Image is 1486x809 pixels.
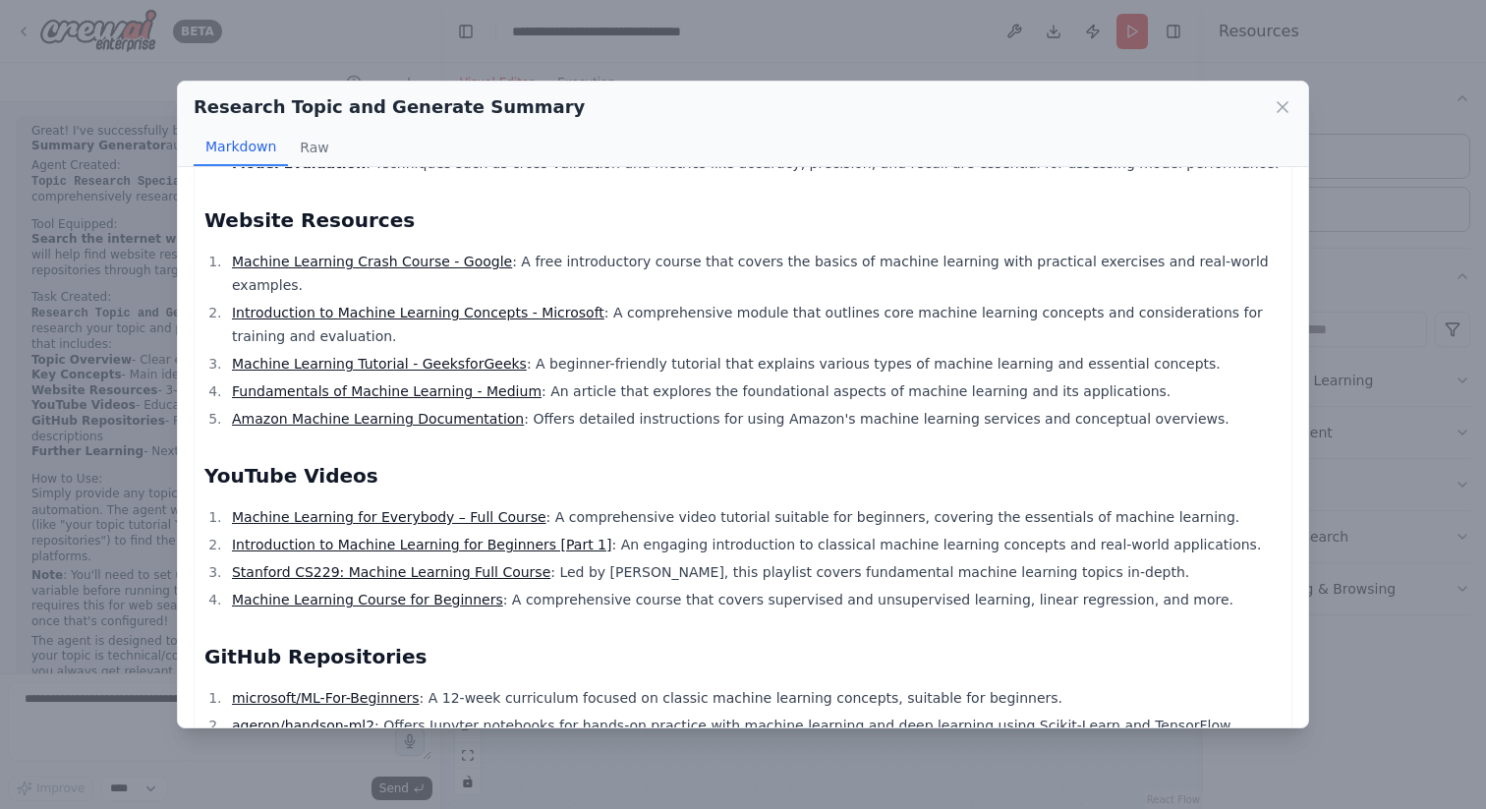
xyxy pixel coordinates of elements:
a: Fundamentals of Machine Learning - Medium [232,383,542,399]
a: microsoft/ML-For-Beginners [232,690,420,706]
li: : A free introductory course that covers the basics of machine learning with practical exercises ... [226,250,1282,297]
li: : An engaging introduction to classical machine learning concepts and real-world applications. [226,533,1282,556]
li: : A 12-week curriculum focused on classic machine learning concepts, suitable for beginners. [226,686,1282,710]
li: : A comprehensive video tutorial suitable for beginners, covering the essentials of machine learn... [226,505,1282,529]
li: : A beginner-friendly tutorial that explains various types of machine learning and essential conc... [226,352,1282,376]
a: ageron/handson-ml2 [232,718,374,733]
li: : Offers detailed instructions for using Amazon's machine learning services and conceptual overvi... [226,407,1282,431]
button: Markdown [194,129,288,166]
a: Stanford CS229: Machine Learning Full Course [232,564,550,580]
button: Raw [288,129,340,166]
a: Machine Learning Tutorial - GeeksforGeeks [232,356,527,372]
a: Machine Learning Crash Course - Google [232,254,512,269]
a: Machine Learning for Everybody – Full Course [232,509,546,525]
h2: Research Topic and Generate Summary [194,93,585,121]
h2: YouTube Videos [204,462,1282,490]
a: Introduction to Machine Learning Concepts - Microsoft [232,305,604,320]
a: Introduction to Machine Learning for Beginners [Part 1] [232,537,612,552]
li: : Offers Jupyter notebooks for hands-on practice with machine learning and deep learning using Sc... [226,714,1282,737]
li: : A comprehensive module that outlines core machine learning concepts and considerations for trai... [226,301,1282,348]
h2: Website Resources [204,206,1282,234]
li: : A comprehensive course that covers supervised and unsupervised learning, linear regression, and... [226,588,1282,611]
li: : Led by [PERSON_NAME], this playlist covers fundamental machine learning topics in-depth. [226,560,1282,584]
a: Machine Learning Course for Beginners [232,592,503,607]
h2: GitHub Repositories [204,643,1282,670]
a: Amazon Machine Learning Documentation [232,411,524,427]
li: : An article that explores the foundational aspects of machine learning and its applications. [226,379,1282,403]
